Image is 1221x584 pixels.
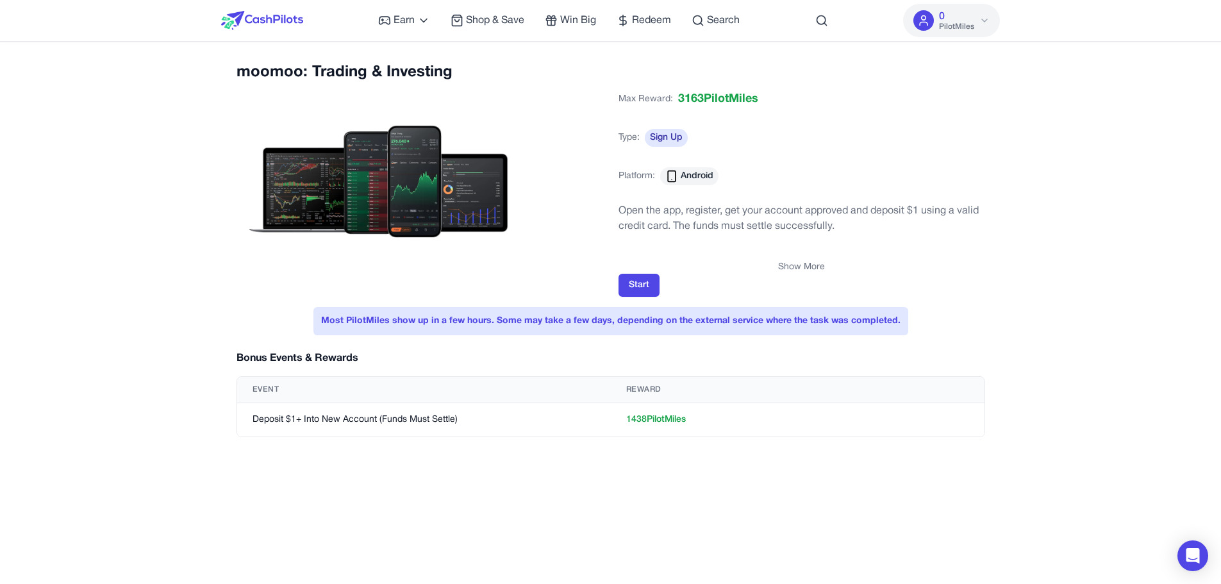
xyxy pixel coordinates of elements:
[237,351,358,366] h3: Bonus Events & Rewards
[645,129,688,147] span: Sign Up
[237,377,611,403] th: Event
[681,170,713,183] span: Android
[707,13,740,28] span: Search
[237,62,603,83] h2: moomoo: Trading & Investing
[939,9,945,24] span: 0
[939,22,974,32] span: PilotMiles
[560,13,596,28] span: Win Big
[778,261,825,274] button: Show More
[451,13,524,28] a: Shop & Save
[611,377,984,403] th: Reward
[678,90,758,108] span: 3163 PilotMiles
[237,403,611,437] td: Deposit $1+ Into New Account (Funds Must Settle)
[619,203,985,234] p: Open the app, register, get your account approved and deposit $1 using a valid credit card. The f...
[617,13,671,28] a: Redeem
[545,13,596,28] a: Win Big
[313,307,908,335] div: Most PilotMiles show up in a few hours. Some may take a few days, depending on the external servi...
[632,13,671,28] span: Redeem
[1177,540,1208,571] div: Open Intercom Messenger
[221,11,303,30] img: CashPilots Logo
[619,93,673,106] span: Max Reward:
[378,13,430,28] a: Earn
[619,170,655,183] span: Platform:
[619,131,640,144] span: Type:
[692,13,740,28] a: Search
[466,13,524,28] span: Shop & Save
[619,274,660,297] button: Start
[611,403,984,437] td: 1438 PilotMiles
[903,4,1000,37] button: 0PilotMiles
[394,13,415,28] span: Earn
[237,93,530,258] img: moomoo: Trading & Investing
